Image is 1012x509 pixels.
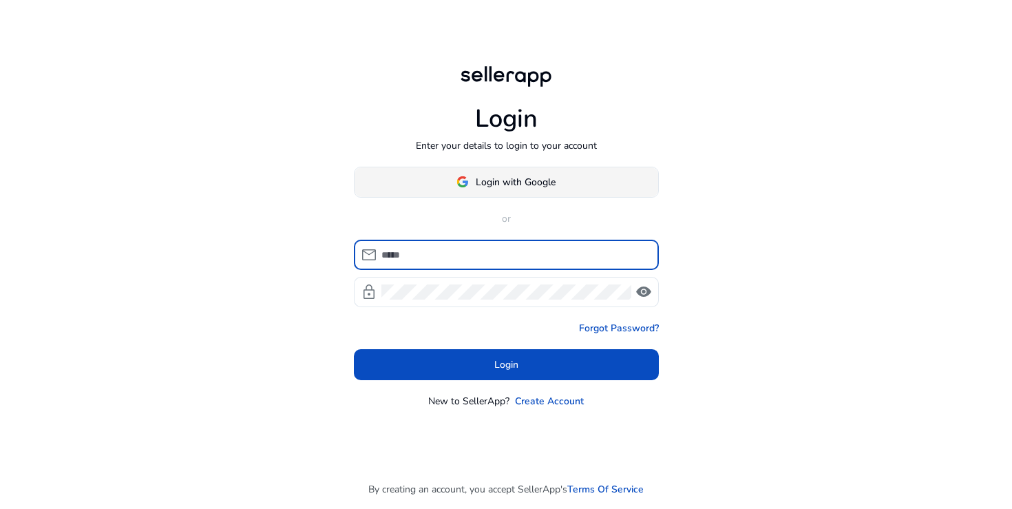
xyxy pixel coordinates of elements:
[354,211,659,226] p: or
[361,284,377,300] span: lock
[635,284,652,300] span: visibility
[567,482,644,497] a: Terms Of Service
[354,167,659,198] button: Login with Google
[456,176,469,188] img: google-logo.svg
[475,104,538,134] h1: Login
[494,357,518,372] span: Login
[354,349,659,380] button: Login
[515,394,584,408] a: Create Account
[428,394,509,408] p: New to SellerApp?
[579,321,659,335] a: Forgot Password?
[361,247,377,263] span: mail
[416,138,597,153] p: Enter your details to login to your account
[476,175,556,189] span: Login with Google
